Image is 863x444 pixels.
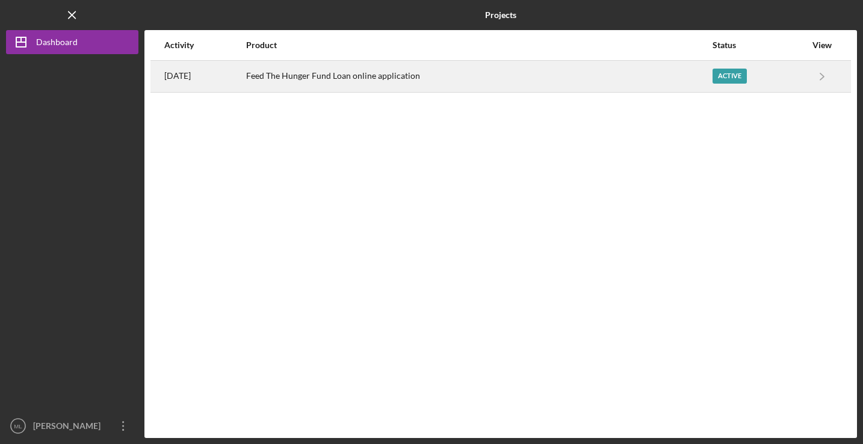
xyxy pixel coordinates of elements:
[14,423,22,430] text: ML
[246,61,711,91] div: Feed The Hunger Fund Loan online application
[36,30,78,57] div: Dashboard
[164,40,245,50] div: Activity
[713,40,806,50] div: Status
[6,30,138,54] button: Dashboard
[164,71,191,81] time: 2025-08-28 20:44
[246,40,711,50] div: Product
[807,40,837,50] div: View
[485,10,516,20] b: Projects
[6,414,138,438] button: ML[PERSON_NAME]
[713,69,747,84] div: Active
[30,414,108,441] div: [PERSON_NAME]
